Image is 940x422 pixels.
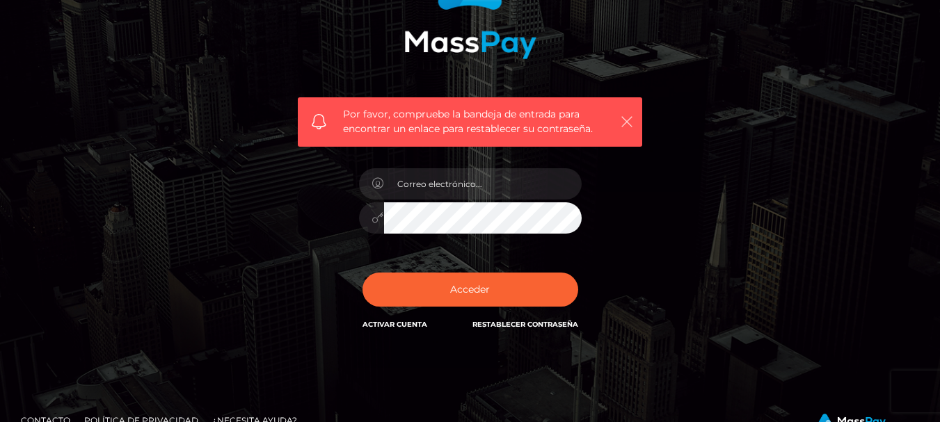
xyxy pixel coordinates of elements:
[384,168,582,200] input: Correo electrónico...
[472,320,578,329] a: Restablecer contraseña
[343,107,597,136] span: Por favor, compruebe la bandeja de entrada para encontrar un enlace para restablecer su contraseña.
[363,273,578,307] button: Acceder
[363,320,427,329] a: Activar Cuenta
